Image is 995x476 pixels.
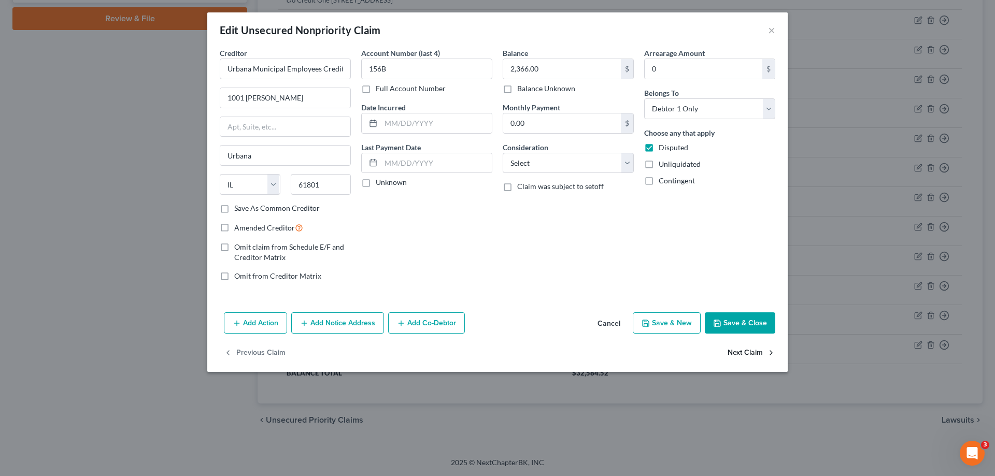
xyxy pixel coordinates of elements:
button: Add Co-Debtor [388,312,465,334]
span: Belongs To [644,89,679,97]
span: Claim was subject to setoff [517,182,604,191]
span: Unliquidated [659,160,701,168]
button: Add Notice Address [291,312,384,334]
button: Save & Close [705,312,775,334]
input: Search creditor by name... [220,59,351,79]
span: Amended Creditor [234,223,295,232]
span: Omit from Creditor Matrix [234,271,321,280]
input: 0.00 [645,59,762,79]
label: Arrearage Amount [644,48,705,59]
div: $ [762,59,775,79]
label: Last Payment Date [361,142,421,153]
button: Save & New [633,312,701,334]
input: Enter zip... [291,174,351,195]
input: MM/DD/YYYY [381,153,492,173]
input: Enter city... [220,146,350,165]
label: Account Number (last 4) [361,48,440,59]
input: Apt, Suite, etc... [220,117,350,137]
button: Add Action [224,312,287,334]
input: 0.00 [503,59,621,79]
label: Unknown [376,177,407,187]
input: 0.00 [503,113,621,133]
span: 3 [981,441,989,449]
iframe: Intercom live chat [960,441,985,466]
input: MM/DD/YYYY [381,113,492,133]
label: Consideration [503,142,548,153]
label: Choose any that apply [644,127,715,138]
button: Next Claim [728,342,775,364]
div: Edit Unsecured Nonpriority Claim [220,23,381,37]
button: × [768,24,775,36]
button: Cancel [589,313,629,334]
input: Enter address... [220,88,350,108]
label: Balance Unknown [517,83,575,94]
label: Monthly Payment [503,102,560,113]
span: Disputed [659,143,688,152]
button: Previous Claim [224,342,286,364]
label: Date Incurred [361,102,406,113]
span: Omit claim from Schedule E/F and Creditor Matrix [234,242,344,262]
label: Balance [503,48,528,59]
div: $ [621,59,633,79]
label: Save As Common Creditor [234,203,320,213]
div: $ [621,113,633,133]
span: Creditor [220,49,247,57]
label: Full Account Number [376,83,446,94]
span: Contingent [659,176,695,185]
input: XXXX [361,59,492,79]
